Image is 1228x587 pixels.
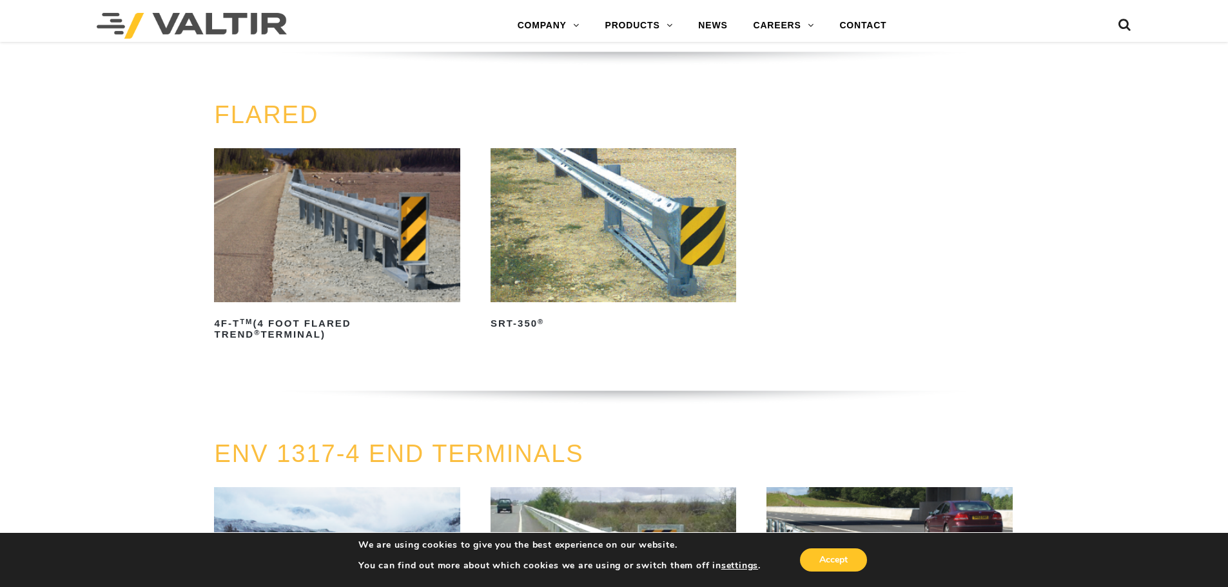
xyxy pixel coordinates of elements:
[254,329,260,336] sup: ®
[240,318,253,325] sup: TM
[491,148,736,334] a: SRT-350®
[741,13,827,39] a: CAREERS
[358,560,761,572] p: You can find out more about which cookies we are using or switch them off in .
[214,314,460,345] h2: 4F-T (4 Foot Flared TREND Terminal)
[491,314,736,334] h2: SRT-350
[505,13,592,39] a: COMPANY
[826,13,899,39] a: CONTACT
[592,13,686,39] a: PRODUCTS
[214,148,460,344] a: 4F-TTM(4 Foot Flared TREND®Terminal)
[538,318,544,325] sup: ®
[358,539,761,551] p: We are using cookies to give you the best experience on our website.
[800,548,867,572] button: Accept
[721,560,758,572] button: settings
[214,440,583,467] a: ENV 1317-4 END TERMINALS
[685,13,740,39] a: NEWS
[97,13,287,39] img: Valtir
[214,101,318,128] a: FLARED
